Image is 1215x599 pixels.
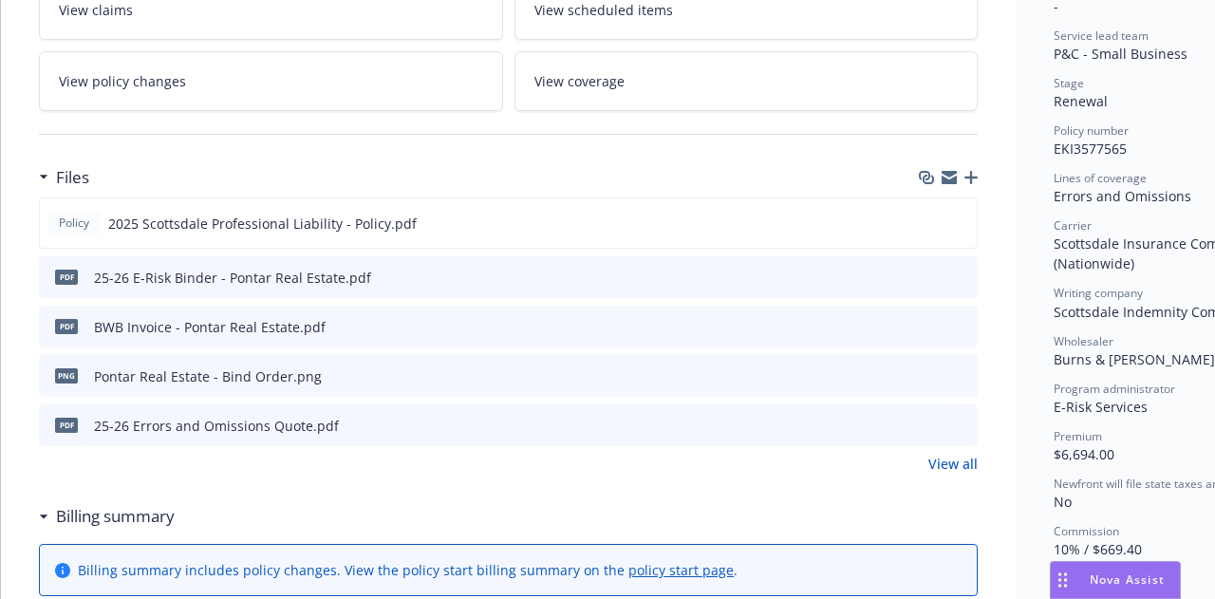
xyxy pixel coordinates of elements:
[55,368,78,383] span: png
[39,51,503,111] a: View policy changes
[108,214,417,234] span: 2025 Scottsdale Professional Liability - Policy.pdf
[953,317,970,337] button: preview file
[1054,140,1127,158] span: EKI3577565
[55,319,78,333] span: pdf
[922,214,937,234] button: download file
[952,214,969,234] button: preview file
[1054,217,1092,234] span: Carrier
[1054,45,1187,63] span: P&C - Small Business
[628,561,734,579] a: policy start page
[55,215,93,232] span: Policy
[1054,333,1113,349] span: Wholesaler
[1054,187,1191,205] span: Errors and Omissions
[94,366,322,386] div: Pontar Real Estate - Bind Order.png
[55,270,78,284] span: pdf
[1050,561,1181,599] button: Nova Assist
[514,51,979,111] a: View coverage
[923,317,938,337] button: download file
[953,268,970,288] button: preview file
[953,366,970,386] button: preview file
[94,317,326,337] div: BWB Invoice - Pontar Real Estate.pdf
[1054,75,1084,91] span: Stage
[534,71,625,91] span: View coverage
[953,416,970,436] button: preview file
[56,504,175,529] h3: Billing summary
[1054,28,1149,44] span: Service lead team
[94,416,339,436] div: 25-26 Errors and Omissions Quote.pdf
[1054,350,1215,368] span: Burns & [PERSON_NAME]
[1090,571,1165,588] span: Nova Assist
[1054,381,1175,397] span: Program administrator
[923,416,938,436] button: download file
[1054,493,1072,511] span: No
[39,165,89,190] div: Files
[59,71,186,91] span: View policy changes
[78,560,738,580] div: Billing summary includes policy changes. View the policy start billing summary on the .
[923,268,938,288] button: download file
[39,504,175,529] div: Billing summary
[56,165,89,190] h3: Files
[1054,92,1108,110] span: Renewal
[1054,170,1147,186] span: Lines of coverage
[1051,562,1075,598] div: Drag to move
[923,366,938,386] button: download file
[94,268,371,288] div: 25-26 E-Risk Binder - Pontar Real Estate.pdf
[1054,122,1129,139] span: Policy number
[1054,523,1119,539] span: Commission
[55,418,78,432] span: pdf
[1054,428,1102,444] span: Premium
[1054,285,1143,301] span: Writing company
[1054,445,1114,463] span: $6,694.00
[1054,540,1142,558] span: 10% / $669.40
[928,454,978,474] a: View all
[1054,398,1148,416] span: E-Risk Services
